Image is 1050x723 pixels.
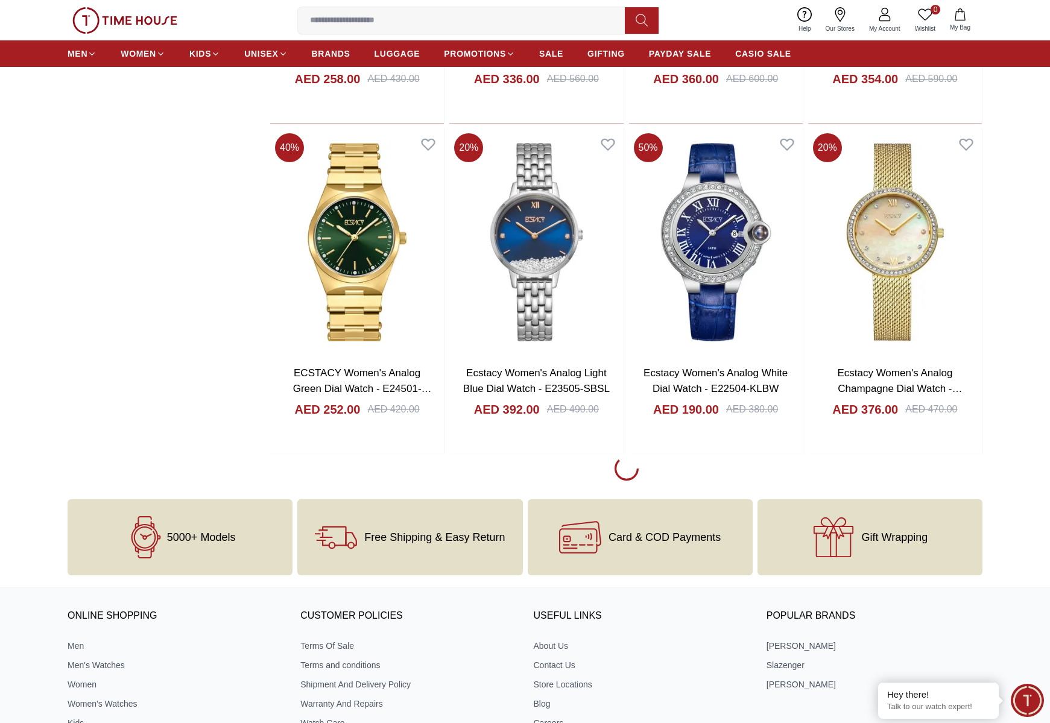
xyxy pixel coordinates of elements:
a: Blog [534,698,750,710]
a: About Us [534,640,750,652]
div: AED 560.00 [547,72,599,86]
h4: AED 258.00 [295,71,361,87]
span: MEN [68,48,87,60]
span: SALE [539,48,563,60]
h4: AED 252.00 [295,401,361,418]
span: 0 [931,5,940,14]
a: BRANDS [312,43,350,65]
div: Chat Widget [1011,684,1044,717]
span: WOMEN [121,48,156,60]
h3: USEFUL LINKS [534,607,750,625]
span: Gift Wrapping [862,531,928,543]
a: Store Locations [534,678,750,690]
button: My Bag [943,6,978,34]
img: ... [72,7,177,34]
a: UNISEX [244,43,287,65]
a: Warranty And Repairs [300,698,516,710]
h4: AED 336.00 [474,71,540,87]
span: KIDS [189,48,211,60]
a: MEN [68,43,96,65]
a: Help [791,5,818,36]
span: Free Shipping & Easy Return [364,531,505,543]
h4: AED 360.00 [653,71,719,87]
span: 20 % [813,133,842,162]
a: KIDS [189,43,220,65]
a: LUGGAGE [375,43,420,65]
a: Terms Of Sale [300,640,516,652]
a: Ecstacy Women's Analog Light Blue Dial Watch - E23505-SBSL [463,367,610,394]
h4: AED 376.00 [832,401,898,418]
a: WOMEN [121,43,165,65]
h3: Popular Brands [767,607,982,625]
a: SALE [539,43,563,65]
span: 20 % [454,133,483,162]
img: Ecstacy Women's Analog Light Blue Dial Watch - E23505-SBSL [449,128,623,356]
p: Talk to our watch expert! [887,702,990,712]
span: My Account [864,24,905,33]
span: Our Stores [821,24,859,33]
a: [PERSON_NAME] [767,640,982,652]
a: Terms and conditions [300,659,516,671]
a: Women [68,678,283,690]
h4: AED 190.00 [653,401,719,418]
a: Men's Watches [68,659,283,671]
div: AED 420.00 [367,402,419,417]
span: Wishlist [910,24,940,33]
span: UNISEX [244,48,278,60]
a: 0Wishlist [908,5,943,36]
div: Hey there! [887,689,990,701]
span: My Bag [945,23,975,32]
a: [PERSON_NAME] [767,678,982,690]
div: AED 490.00 [547,402,599,417]
span: 50 % [634,133,663,162]
a: Our Stores [818,5,862,36]
a: Slazenger [767,659,982,671]
span: PAYDAY SALE [649,48,711,60]
a: CASIO SALE [735,43,791,65]
span: 40 % [275,133,304,162]
a: PROMOTIONS [444,43,515,65]
div: AED 590.00 [905,72,957,86]
h3: CUSTOMER POLICIES [300,607,516,625]
span: Card & COD Payments [609,531,721,543]
span: BRANDS [312,48,350,60]
div: AED 380.00 [726,402,778,417]
span: Help [794,24,816,33]
h3: ONLINE SHOPPING [68,607,283,625]
span: GIFTING [587,48,625,60]
a: GIFTING [587,43,625,65]
a: Ecstacy Women's Analog Champagne Dial Watch - E20506-GMGMC [837,367,962,409]
a: ECSTACY Women's Analog Green Dial Watch - E24501-GBGH [293,367,432,409]
h4: AED 392.00 [474,401,540,418]
div: AED 430.00 [367,72,419,86]
span: CASIO SALE [735,48,791,60]
span: PROMOTIONS [444,48,506,60]
img: Ecstacy Women's Analog Champagne Dial Watch - E20506-GMGMC [808,128,982,356]
a: PAYDAY SALE [649,43,711,65]
div: AED 600.00 [726,72,778,86]
a: Men [68,640,283,652]
img: ECSTACY Women's Analog Green Dial Watch - E24501-GBGH [270,128,444,356]
div: AED 470.00 [905,402,957,417]
span: LUGGAGE [375,48,420,60]
a: Shipment And Delivery Policy [300,678,516,690]
h4: AED 354.00 [832,71,898,87]
a: Ecstacy Women's Analog White Dial Watch - E22504-KLBW [644,367,788,394]
a: Contact Us [534,659,750,671]
span: 5000+ Models [167,531,236,543]
a: Women's Watches [68,698,283,710]
img: Ecstacy Women's Analog White Dial Watch - E22504-KLBW [629,128,803,356]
